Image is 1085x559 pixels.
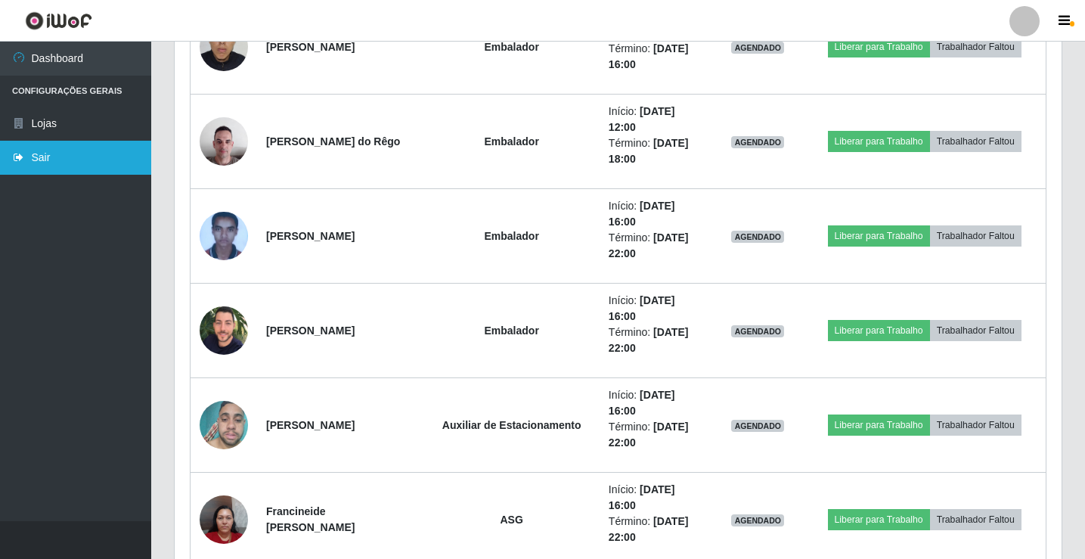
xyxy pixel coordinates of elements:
button: Trabalhador Faltou [930,509,1021,530]
strong: Francineide [PERSON_NAME] [266,505,355,533]
strong: Auxiliar de Estacionamento [442,419,581,431]
span: AGENDADO [731,514,784,526]
li: Término: [609,135,703,167]
button: Liberar para Trabalho [828,131,930,152]
time: [DATE] 16:00 [609,483,675,511]
span: AGENDADO [731,325,784,337]
button: Liberar para Trabalho [828,225,930,247]
li: Término: [609,41,703,73]
button: Liberar para Trabalho [828,415,930,436]
button: Liberar para Trabalho [828,320,930,341]
strong: [PERSON_NAME] do Rêgo [266,135,400,148]
li: Início: [609,387,703,419]
strong: Embalador [484,135,538,148]
strong: Embalador [484,325,538,337]
button: Liberar para Trabalho [828,509,930,530]
strong: [PERSON_NAME] [266,230,355,242]
span: AGENDADO [731,42,784,54]
img: 1750436592881.jpeg [200,109,248,173]
strong: ASG [500,514,522,526]
li: Término: [609,230,703,262]
li: Início: [609,482,703,514]
button: Trabalhador Faltou [930,131,1021,152]
li: Início: [609,293,703,325]
button: Trabalhador Faltou [930,320,1021,341]
time: [DATE] 16:00 [609,294,675,322]
img: 1735852864597.jpeg [200,487,248,551]
time: [DATE] 16:00 [609,200,675,228]
strong: [PERSON_NAME] [266,325,355,337]
span: AGENDADO [731,136,784,148]
strong: Embalador [484,41,538,53]
img: 1683118670739.jpeg [200,300,248,360]
span: AGENDADO [731,420,784,432]
img: CoreUI Logo [25,11,92,30]
strong: [PERSON_NAME] [266,419,355,431]
span: AGENDADO [731,231,784,243]
time: [DATE] 12:00 [609,105,675,133]
button: Liberar para Trabalho [828,36,930,57]
time: [DATE] 16:00 [609,389,675,417]
li: Término: [609,325,703,356]
li: Início: [609,104,703,135]
strong: [PERSON_NAME] [266,41,355,53]
img: 1748551724527.jpeg [200,393,248,458]
button: Trabalhador Faltou [930,225,1021,247]
li: Término: [609,419,703,451]
li: Término: [609,514,703,545]
li: Início: [609,198,703,230]
button: Trabalhador Faltou [930,415,1021,436]
strong: Embalador [484,230,538,242]
img: 1673386012464.jpeg [200,205,248,268]
button: Trabalhador Faltou [930,36,1021,57]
